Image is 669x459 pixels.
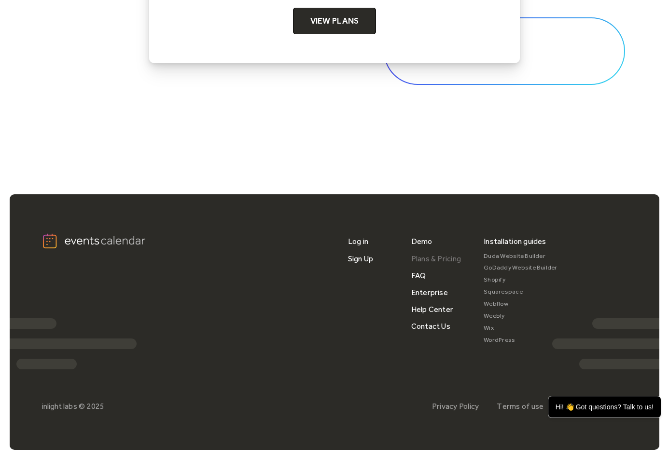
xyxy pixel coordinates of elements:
[432,402,479,411] a: Privacy Policy
[484,274,557,286] a: Shopify
[484,250,557,262] a: Duda Website Builder
[411,318,450,335] a: Contact Us
[484,233,546,250] div: Installation guides
[484,262,557,274] a: GoDaddy Website Builder
[87,402,104,411] div: 2025
[293,8,376,35] a: View Plans
[484,334,557,346] a: WordPress
[411,301,454,318] a: Help Center
[411,250,461,267] a: Plans & Pricing
[497,402,544,411] a: Terms of use
[348,233,368,250] a: Log in
[411,267,426,284] a: FAQ
[484,286,557,298] a: Squarespace
[411,284,448,301] a: Enterprise
[42,402,84,411] div: inlight labs ©
[484,298,557,310] a: Webflow
[411,233,432,250] a: Demo
[484,322,557,334] a: Wix
[484,310,557,322] a: Weebly
[348,250,374,267] a: Sign Up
